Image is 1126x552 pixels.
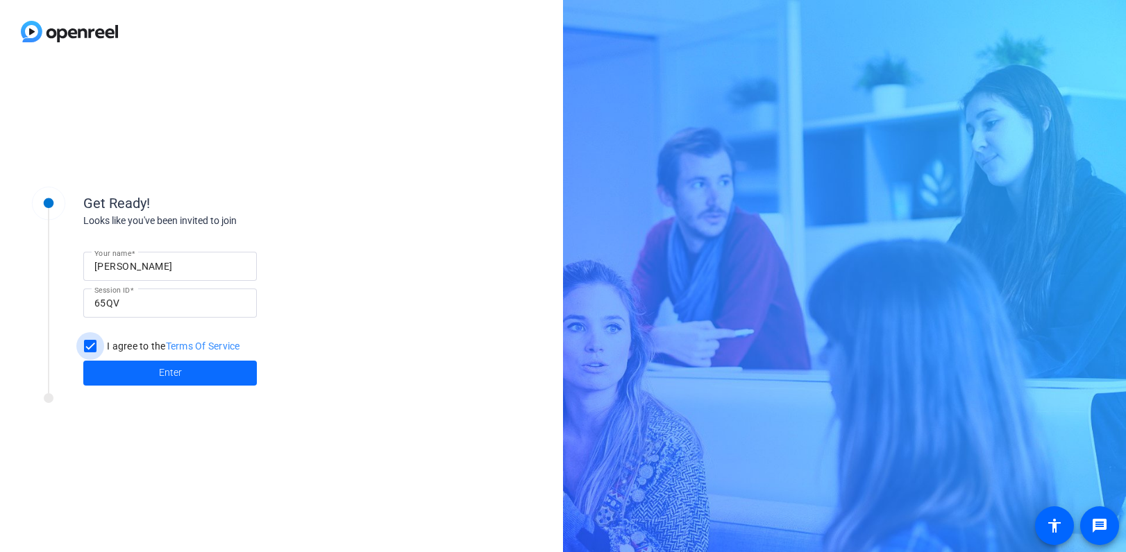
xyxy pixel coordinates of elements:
mat-label: Session ID [94,286,130,294]
mat-label: Your name [94,249,131,257]
div: Get Ready! [83,193,361,214]
mat-icon: accessibility [1046,517,1063,534]
mat-icon: message [1091,517,1108,534]
label: I agree to the [104,339,240,353]
button: Enter [83,361,257,386]
span: Enter [159,365,182,380]
div: Looks like you've been invited to join [83,214,361,228]
a: Terms Of Service [166,340,240,352]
